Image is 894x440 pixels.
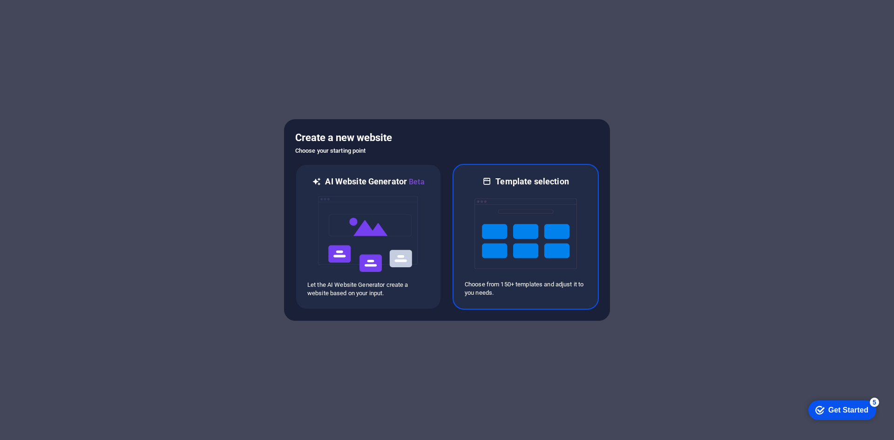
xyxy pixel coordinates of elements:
div: Get Started [27,10,68,19]
span: Beta [407,177,425,186]
div: Template selectionChoose from 150+ templates and adjust it to you needs. [453,164,599,310]
div: Get Started 5 items remaining, 0% complete [7,5,75,24]
p: Choose from 150+ templates and adjust it to you needs. [465,280,587,297]
div: AI Website GeneratorBetaaiLet the AI Website Generator create a website based on your input. [295,164,441,310]
div: 5 [69,2,78,11]
p: Let the AI Website Generator create a website based on your input. [307,281,429,298]
h6: Template selection [495,176,569,187]
h6: AI Website Generator [325,176,424,188]
h5: Create a new website [295,130,599,145]
h6: Choose your starting point [295,145,599,156]
img: ai [317,188,420,281]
